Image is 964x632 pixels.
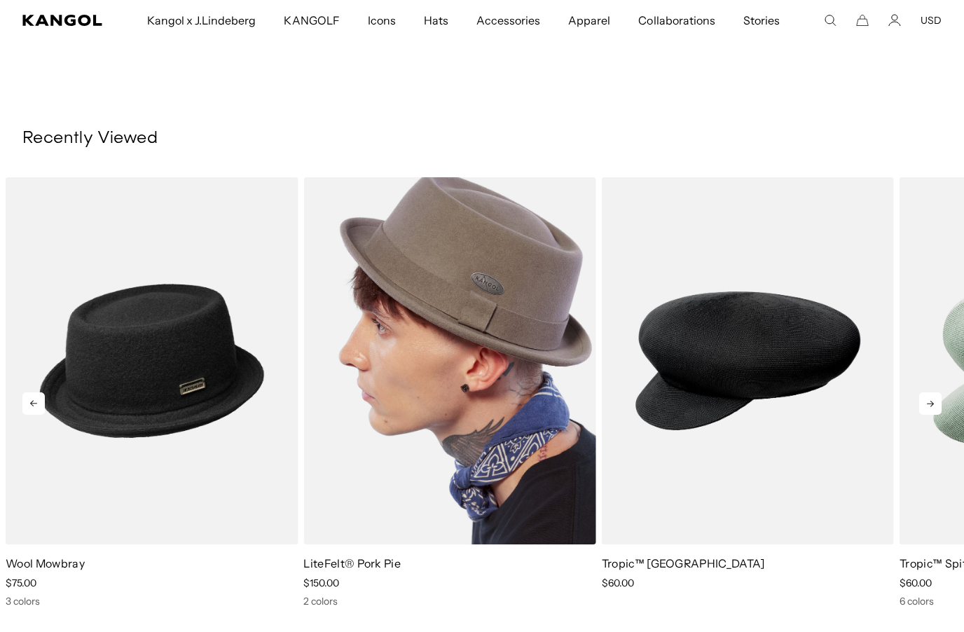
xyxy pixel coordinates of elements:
a: LiteFelt® Pork Pie [303,556,401,570]
span: $60.00 [900,577,932,589]
h3: Recently Viewed [22,128,942,149]
span: $60.00 [602,577,634,589]
div: 3 of 5 [298,177,595,607]
a: Kangol [22,15,103,26]
a: Wool Mowbray [6,556,85,570]
a: Tropic™ [GEOGRAPHIC_DATA] [602,556,765,570]
img: Tropic™ Halifax [602,177,894,544]
img: Wool Mowbray [6,177,298,544]
div: 2 colors [303,595,595,607]
button: Cart [856,14,869,27]
button: USD [921,14,942,27]
a: Account [888,14,901,27]
summary: Search here [824,14,836,27]
span: $75.00 [6,577,36,589]
img: LiteFelt® Pork Pie [303,177,595,544]
div: 4 of 5 [596,177,894,607]
span: $150.00 [303,577,339,589]
div: 3 colors [6,595,298,607]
